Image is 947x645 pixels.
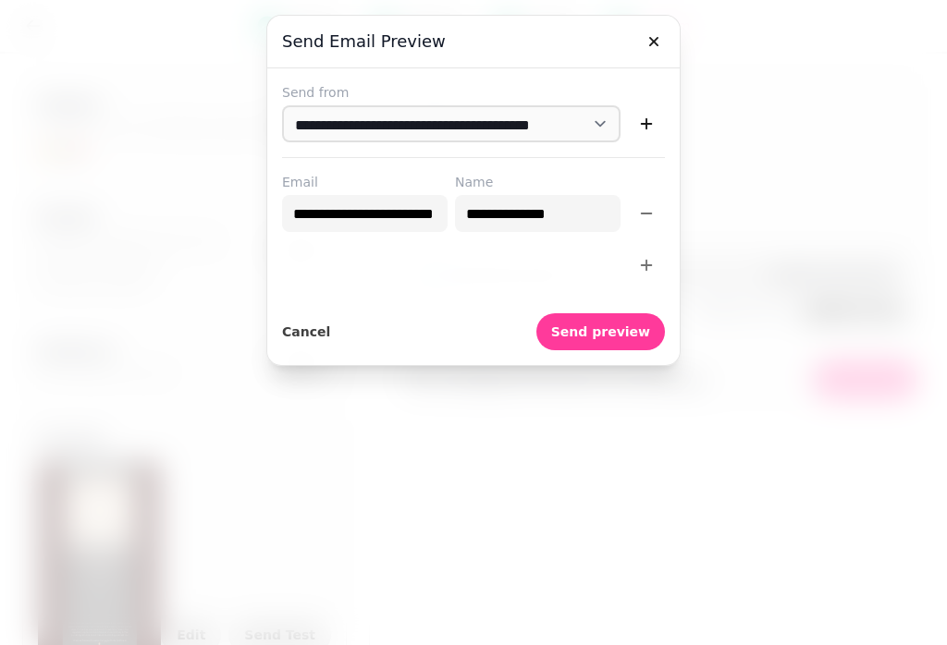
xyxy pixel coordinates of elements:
button: Send preview [536,313,665,350]
label: Email [282,173,448,191]
img: Image [183,84,590,527]
button: Cancel [282,313,330,350]
label: Name [455,173,621,191]
h3: Send email preview [282,30,665,53]
span: Cancel [282,325,330,338]
label: Send from [282,83,665,102]
span: Send preview [551,325,650,338]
